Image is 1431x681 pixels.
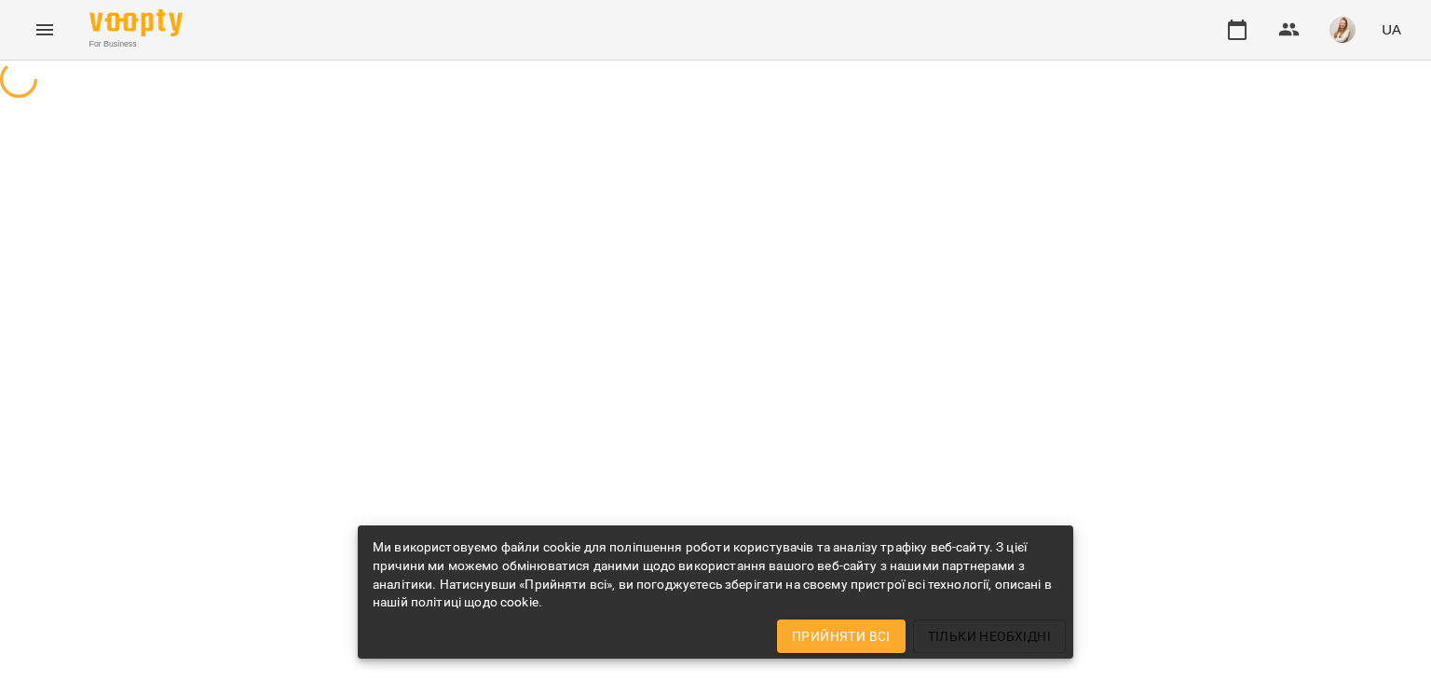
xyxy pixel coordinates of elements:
[1374,12,1409,47] button: UA
[1329,17,1356,43] img: db46d55e6fdf8c79d257263fe8ff9f52.jpeg
[89,38,183,50] span: For Business
[89,9,183,36] img: Voopty Logo
[22,7,67,52] button: Menu
[1382,20,1401,39] span: UA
